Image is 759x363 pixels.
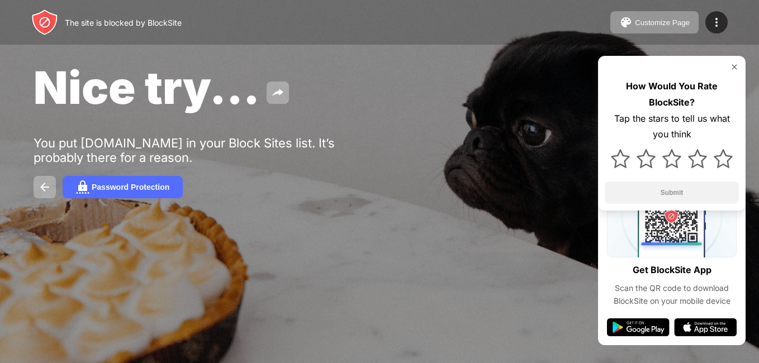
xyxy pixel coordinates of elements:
button: Submit [605,181,739,204]
img: google-play.svg [607,318,670,336]
span: Nice try... [34,60,260,114]
img: app-store.svg [674,318,737,336]
div: Password Protection [92,183,169,192]
img: pallet.svg [619,16,633,29]
div: The site is blocked by BlockSite [65,18,182,27]
img: star.svg [662,149,681,168]
img: menu-icon.svg [710,16,723,29]
img: rate-us-close.svg [730,63,739,71]
div: Customize Page [635,18,690,27]
img: share.svg [271,86,284,99]
button: Password Protection [63,176,183,198]
button: Customize Page [610,11,699,34]
img: header-logo.svg [31,9,58,36]
div: Tap the stars to tell us what you think [605,111,739,143]
div: Get BlockSite App [633,262,711,278]
img: star.svg [714,149,733,168]
img: star.svg [611,149,630,168]
img: back.svg [38,180,51,194]
img: password.svg [76,180,89,194]
img: star.svg [688,149,707,168]
div: How Would You Rate BlockSite? [605,78,739,111]
div: You put [DOMAIN_NAME] in your Block Sites list. It’s probably there for a reason. [34,136,379,165]
img: star.svg [637,149,656,168]
div: Scan the QR code to download BlockSite on your mobile device [607,282,737,307]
